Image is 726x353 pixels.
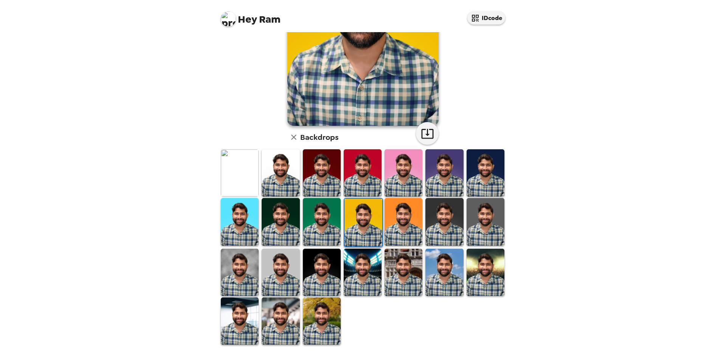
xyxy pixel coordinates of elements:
[221,11,236,26] img: profile pic
[238,12,257,26] span: Hey
[221,8,281,25] span: Ram
[467,11,505,25] button: IDcode
[221,149,259,197] img: Original
[300,131,338,143] h6: Backdrops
